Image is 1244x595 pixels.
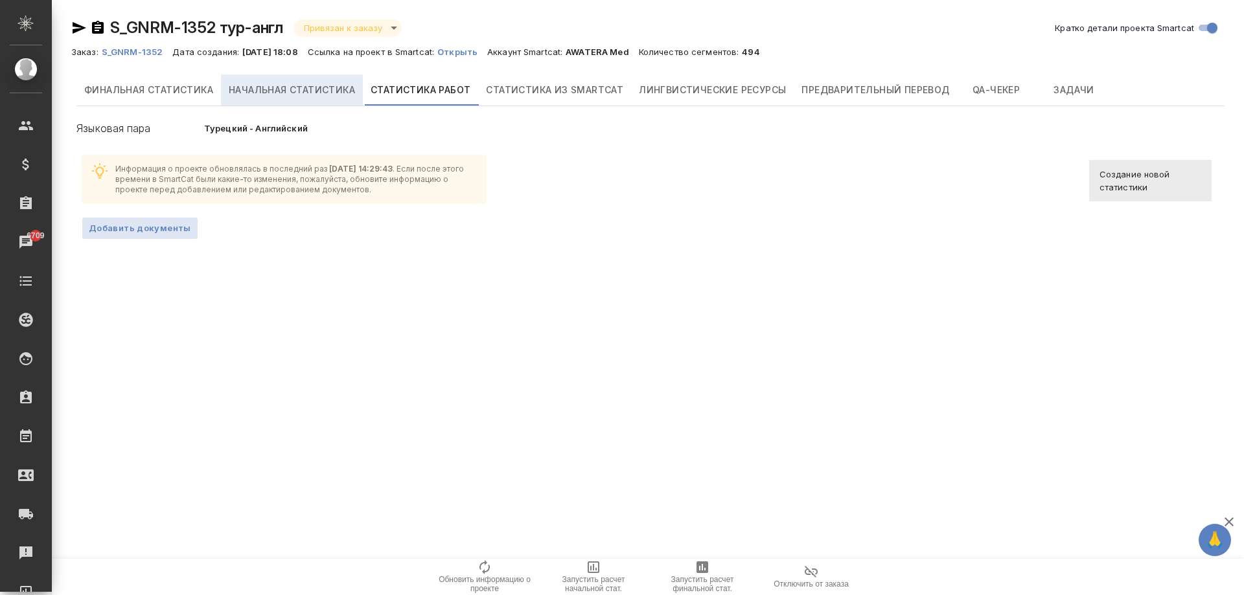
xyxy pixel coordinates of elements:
span: Статистика работ [371,82,470,98]
button: Отключить от заказа [757,559,866,595]
div: Языковая пара [76,120,204,136]
span: Статистика из Smartcat [486,82,623,98]
p: Ссылка на проект в Smartcat: [308,47,437,57]
p: Количество сегментов: [639,47,743,57]
span: Обновить информацию о проекте [438,575,531,593]
b: [DATE] 14:29:43 [329,164,393,174]
span: Создание новой статистики [1100,168,1201,194]
button: Запустить расчет начальной стат. [539,559,648,595]
span: 6709 [19,229,52,242]
p: Турецкий - Английский [204,122,459,135]
span: Запустить расчет финальной стат. [656,575,749,593]
button: Скопировать ссылку [90,20,106,36]
span: Кратко детали проекта Smartcat [1055,21,1194,34]
button: Обновить информацию о проекте [430,559,539,595]
span: Финальная статистика [84,82,213,98]
div: Привязан к заказу [294,19,402,37]
p: Заказ: [71,47,102,57]
p: Дата создания: [172,47,242,57]
button: Скопировать ссылку для ЯМессенджера [71,20,87,36]
button: Запустить расчет финальной стат. [648,559,757,595]
a: S_GNRM-1352 тур-англ [110,18,283,37]
span: Предварительный перевод [801,82,949,98]
a: Открыть [437,45,487,58]
span: Лингвистические ресурсы [639,82,786,98]
p: [DATE] 18:08 [242,47,308,57]
p: Аккаунт Smartcat: [487,47,566,57]
button: 🙏 [1199,524,1231,556]
a: 6709 [3,226,49,258]
span: Задачи [1043,82,1105,98]
span: Запустить расчет начальной стат. [547,575,640,593]
p: AWATERA Med [566,47,639,57]
span: Добавить документы [89,221,191,236]
p: Информация о проекте обновлялась в последний раз . Если после этого времени в SmartCat были какие... [115,164,476,195]
p: Открыть [437,47,487,57]
p: 494 [742,47,769,57]
button: Добавить документы [82,217,198,240]
span: Отключить от заказа [774,579,849,589]
a: S_GNRM-1352 [102,45,173,58]
span: Начальная статистика [229,82,355,98]
div: Создание новой статистики [1089,160,1212,201]
button: Привязан к заказу [300,23,386,34]
span: QA-чекер [965,82,1028,98]
span: 🙏 [1204,526,1226,554]
p: S_GNRM-1352 [102,47,173,57]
